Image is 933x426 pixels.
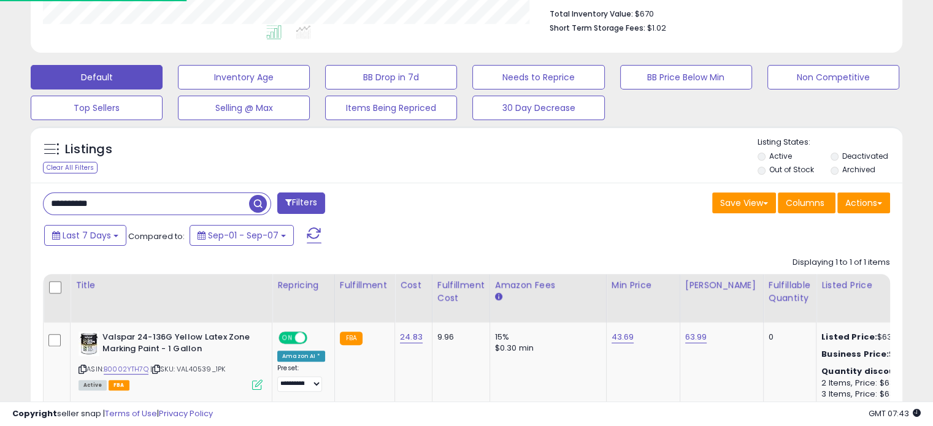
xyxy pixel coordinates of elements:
[43,162,98,173] div: Clear All Filters
[178,65,310,89] button: Inventory Age
[340,279,390,292] div: Fulfillment
[495,343,597,354] div: $0.30 min
[31,65,163,89] button: Default
[105,408,157,419] a: Terms of Use
[12,408,213,420] div: seller snap | |
[178,96,310,120] button: Selling @ Max
[340,332,363,345] small: FBA
[712,192,776,213] button: Save View
[63,229,111,242] span: Last 7 Days
[842,164,875,175] label: Archived
[786,197,824,209] span: Columns
[277,351,325,362] div: Amazon AI *
[620,65,752,89] button: BB Price Below Min
[550,6,881,20] li: $670
[109,380,129,390] span: FBA
[842,151,888,161] label: Deactivated
[685,279,758,292] div: [PERSON_NAME]
[837,192,890,213] button: Actions
[869,408,921,419] span: 2025-09-15 07:43 GMT
[44,225,126,246] button: Last 7 Days
[472,96,604,120] button: 30 Day Decrease
[280,333,295,343] span: ON
[821,348,889,360] b: Business Price:
[277,364,325,392] div: Preset:
[769,332,807,343] div: 0
[758,137,902,148] p: Listing States:
[821,366,923,377] div: :
[769,151,792,161] label: Active
[821,349,923,360] div: $63.98
[128,230,185,242] span: Compared to:
[495,332,597,343] div: 15%
[612,331,634,343] a: 43.69
[277,192,325,214] button: Filters
[75,279,267,292] div: Title
[104,364,148,375] a: B0002YTH7Q
[65,141,112,158] h5: Listings
[793,257,890,268] div: Displaying 1 to 1 of 1 items
[79,380,107,390] span: All listings currently available for purchase on Amazon
[277,279,329,292] div: Repricing
[400,331,423,343] a: 24.83
[190,225,294,246] button: Sep-01 - Sep-07
[769,279,811,305] div: Fulfillable Quantity
[821,365,910,377] b: Quantity discounts
[550,9,633,19] b: Total Inventory Value:
[495,292,502,303] small: Amazon Fees.
[821,389,923,400] div: 3 Items, Price: $63.97
[31,96,163,120] button: Top Sellers
[495,279,601,292] div: Amazon Fees
[79,332,99,356] img: 51LcilT4uaL._SL40_.jpg
[400,279,427,292] div: Cost
[685,331,707,343] a: 63.99
[550,23,645,33] b: Short Term Storage Fees:
[12,408,57,419] strong: Copyright
[79,332,263,389] div: ASIN:
[208,229,278,242] span: Sep-01 - Sep-07
[778,192,835,213] button: Columns
[150,364,225,374] span: | SKU: VAL40539_1PK
[647,22,666,34] span: $1.02
[472,65,604,89] button: Needs to Reprice
[821,332,923,343] div: $63.99
[821,378,923,389] div: 2 Items, Price: $63.98
[159,408,213,419] a: Privacy Policy
[325,96,457,120] button: Items Being Repriced
[612,279,675,292] div: Min Price
[437,332,480,343] div: 9.96
[102,332,251,357] b: Valspar 24-136G Yellow Latex Zone Marking Paint - 1 Gallon
[821,331,877,343] b: Listed Price:
[821,400,923,411] div: 4 Items, Price: $63.96
[437,279,485,305] div: Fulfillment Cost
[767,65,899,89] button: Non Competitive
[305,333,325,343] span: OFF
[769,164,814,175] label: Out of Stock
[325,65,457,89] button: BB Drop in 7d
[821,279,927,292] div: Listed Price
